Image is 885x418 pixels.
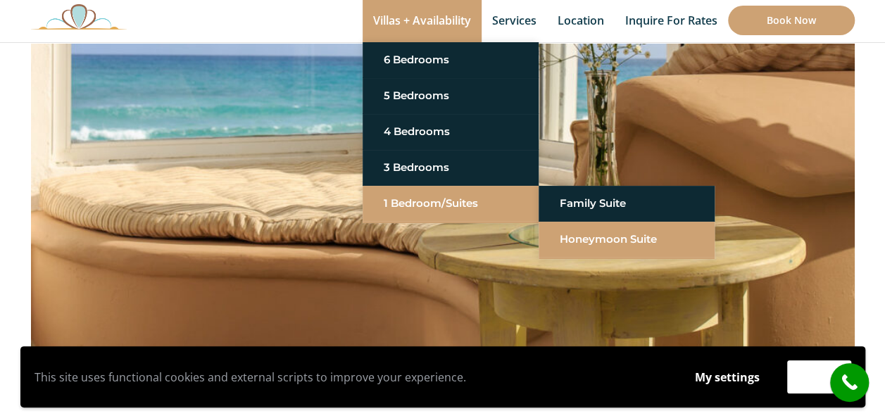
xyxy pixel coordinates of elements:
a: Family Suite [560,191,693,216]
img: Awesome Logo [31,4,127,30]
button: Accept [787,360,851,393]
a: 1 Bedroom/Suites [384,191,517,216]
a: Book Now [728,6,855,35]
a: 6 Bedrooms [384,47,517,72]
a: 4 Bedrooms [384,119,517,144]
button: My settings [682,361,773,393]
a: call [830,363,869,402]
a: 3 Bedrooms [384,155,517,180]
a: Honeymoon Suite [560,227,693,252]
p: This site uses functional cookies and external scripts to improve your experience. [34,367,667,388]
a: 5 Bedrooms [384,83,517,108]
i: call [834,367,865,398]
